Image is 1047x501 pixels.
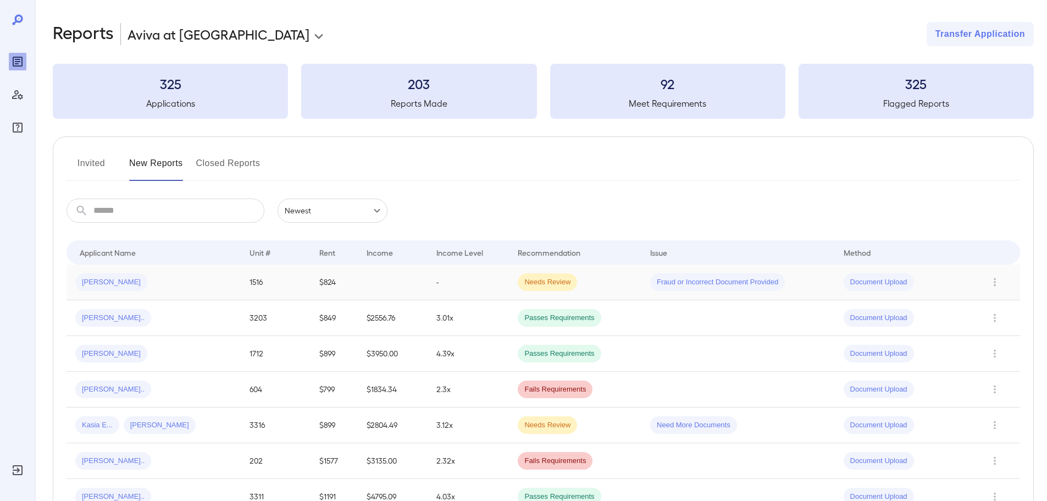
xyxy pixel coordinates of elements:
td: 604 [241,372,311,408]
span: Document Upload [844,277,914,288]
td: 1712 [241,336,311,372]
div: Manage Users [9,86,26,103]
h5: Applications [53,97,288,110]
div: Log Out [9,461,26,479]
button: Row Actions [986,416,1004,434]
td: $2804.49 [358,408,428,443]
span: [PERSON_NAME].. [75,313,151,323]
td: $3950.00 [358,336,428,372]
td: $799 [311,372,358,408]
p: Aviva at [GEOGRAPHIC_DATA] [128,25,309,43]
span: Document Upload [844,384,914,395]
div: Method [844,246,871,259]
span: Kasia E... [75,420,119,431]
td: $899 [311,336,358,372]
div: Income [367,246,393,259]
h2: Reports [53,22,114,46]
div: Income Level [436,246,483,259]
button: Row Actions [986,273,1004,291]
td: $824 [311,265,358,300]
td: 2.32x [428,443,509,479]
div: Rent [319,246,337,259]
h3: 325 [799,75,1034,92]
button: Row Actions [986,452,1004,470]
span: [PERSON_NAME] [75,349,147,359]
button: Invited [67,155,116,181]
h3: 203 [301,75,536,92]
h5: Meet Requirements [550,97,785,110]
span: Fails Requirements [518,384,592,395]
div: Issue [650,246,668,259]
button: Row Actions [986,309,1004,327]
td: 3.12x [428,408,509,443]
span: Needs Review [518,420,577,431]
td: 3.01x [428,300,509,336]
button: New Reports [129,155,183,181]
summary: 325Applications203Reports Made92Meet Requirements325Flagged Reports [53,64,1034,119]
span: Need More Documents [650,420,737,431]
span: [PERSON_NAME] [124,420,196,431]
td: $849 [311,300,358,336]
td: 4.39x [428,336,509,372]
button: Row Actions [986,381,1004,398]
span: Fails Requirements [518,456,592,466]
td: $1834.34 [358,372,428,408]
div: Applicant Name [80,246,136,259]
div: Recommendation [518,246,580,259]
button: Transfer Application [927,22,1034,46]
td: $3135.00 [358,443,428,479]
td: 2.3x [428,372,509,408]
div: Newest [278,199,387,223]
td: $1577 [311,443,358,479]
span: Document Upload [844,456,914,466]
td: - [428,265,509,300]
td: $899 [311,408,358,443]
span: [PERSON_NAME].. [75,384,151,395]
div: Unit # [250,246,270,259]
span: Document Upload [844,420,914,431]
h5: Flagged Reports [799,97,1034,110]
span: [PERSON_NAME] [75,277,147,288]
div: Reports [9,53,26,70]
div: FAQ [9,119,26,136]
td: 1516 [241,265,311,300]
span: Passes Requirements [518,313,601,323]
span: [PERSON_NAME].. [75,456,151,466]
span: Needs Review [518,277,577,288]
td: 202 [241,443,311,479]
span: Fraud or Incorrect Document Provided [650,277,785,288]
td: 3316 [241,408,311,443]
td: $2556.76 [358,300,428,336]
button: Closed Reports [196,155,261,181]
h3: 325 [53,75,288,92]
span: Document Upload [844,313,914,323]
h5: Reports Made [301,97,536,110]
td: 3203 [241,300,311,336]
span: Document Upload [844,349,914,359]
button: Row Actions [986,345,1004,362]
span: Passes Requirements [518,349,601,359]
h3: 92 [550,75,785,92]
